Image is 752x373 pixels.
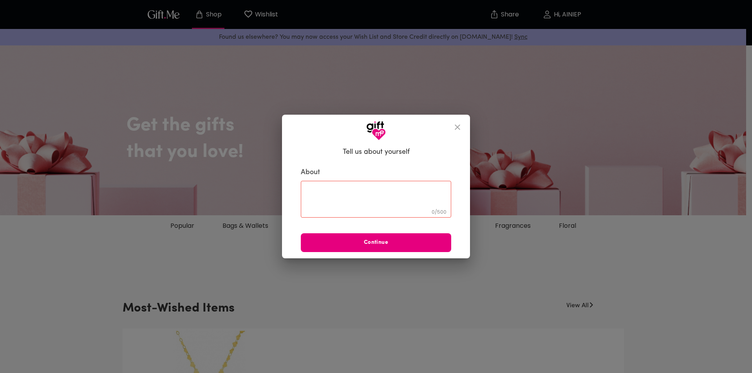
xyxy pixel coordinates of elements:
[343,148,410,157] h6: Tell us about yourself
[448,118,467,137] button: close
[301,238,451,247] span: Continue
[366,121,386,141] img: GiftMe Logo
[301,168,451,177] label: About
[301,233,451,252] button: Continue
[432,209,446,215] span: 0 / 500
